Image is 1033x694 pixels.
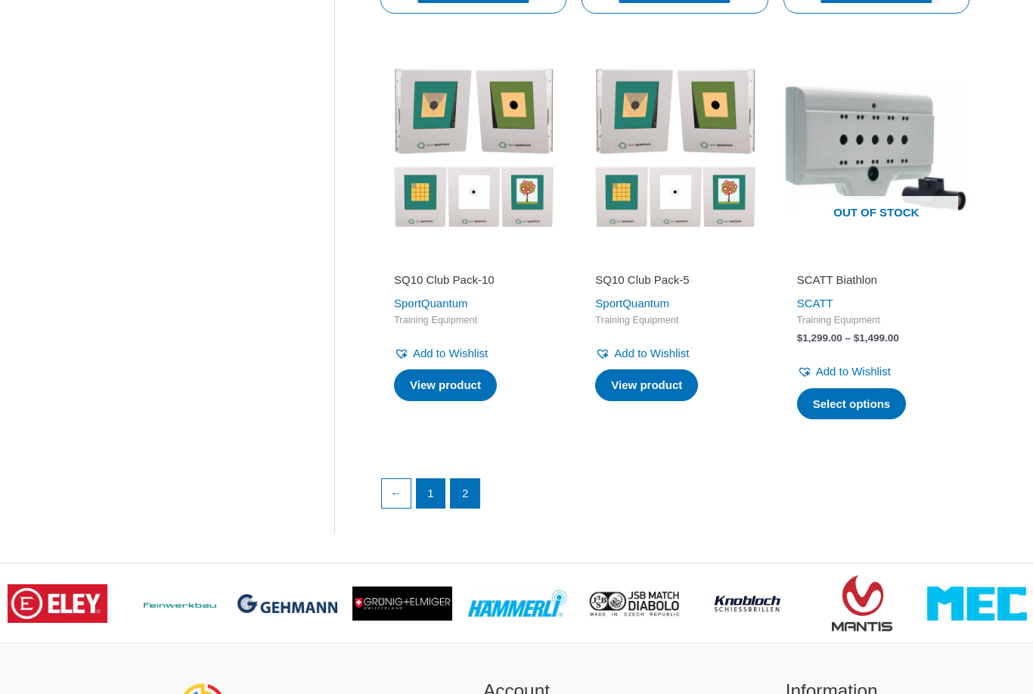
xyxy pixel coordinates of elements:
span: – [845,333,852,344]
iframe: Customer reviews powered by Trustpilot [797,252,956,270]
a: SQ10 Club Pack-10 [394,273,553,294]
bdi: 1,499.00 [854,333,899,344]
a: Read more about “SQ10 Club Pack-5” [595,370,698,402]
span: Training Equipment [394,315,553,328]
a: Read more about “SQ10 Club Pack-10” [394,370,497,402]
a: ← [382,480,411,509]
span: Page 2 [451,480,479,509]
a: Add to Wishlist [595,344,689,365]
a: Out of stock [783,57,969,243]
iframe: Customer reviews powered by Trustpilot [595,252,754,270]
h2: SCATT Biathlon [797,273,956,288]
span: $ [797,333,803,344]
span: Training Equipment [595,315,754,328]
a: Select options for “SCATT Biathlon” [797,389,907,421]
a: SportQuantum [394,297,468,310]
a: SQ10 Club Pack-5 [595,273,754,294]
bdi: 1,299.00 [797,333,842,344]
h2: SQ10 Club Pack-10 [394,273,553,288]
span: $ [854,333,860,344]
span: Add to Wishlist [413,347,488,360]
a: SportQuantum [595,297,669,310]
a: SCATT Biathlon [797,273,956,294]
img: brand logo [8,585,107,624]
span: Out of stock [795,197,958,232]
iframe: Customer reviews powered by Trustpilot [394,252,553,270]
a: SCATT [797,297,833,310]
a: Add to Wishlist [394,344,488,365]
h2: SQ10 Club Pack-5 [595,273,754,288]
nav: Product Pagination [380,479,969,517]
img: SQ10 Club Pack [582,57,768,243]
span: Training Equipment [797,315,956,328]
span: Add to Wishlist [816,366,891,378]
span: Add to Wishlist [614,347,689,360]
a: Add to Wishlist [797,362,891,383]
a: Page 1 [417,480,445,509]
img: SQ10 Club Pack [380,57,566,243]
img: SCATT Biathlon [783,57,969,243]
